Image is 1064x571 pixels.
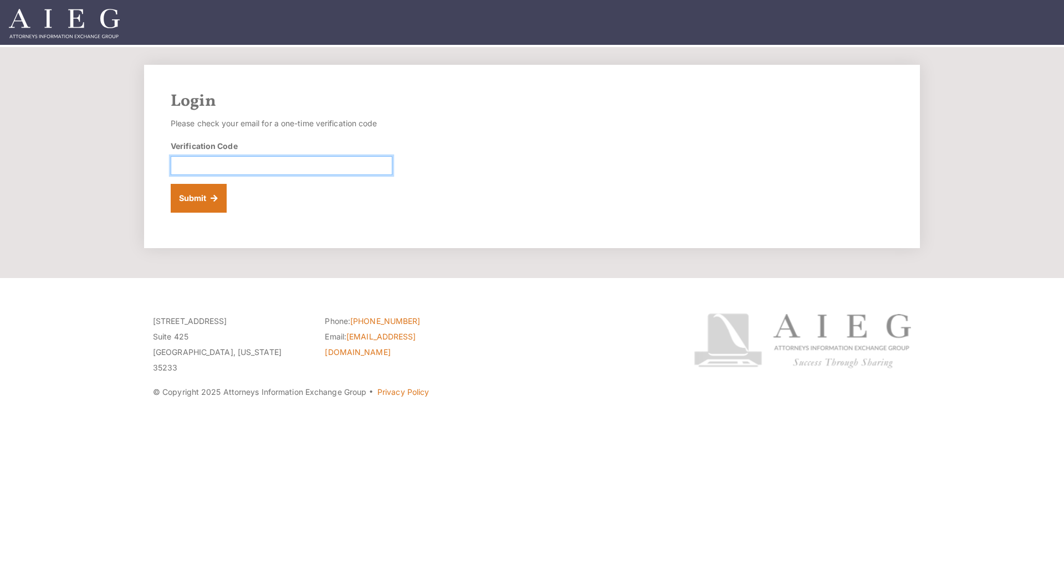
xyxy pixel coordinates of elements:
h2: Login [171,91,893,111]
img: Attorneys Information Exchange Group logo [694,313,911,368]
p: Please check your email for a one-time verification code [171,116,392,131]
a: Privacy Policy [377,387,429,397]
a: [PHONE_NUMBER] [350,316,420,326]
label: Verification Code [171,140,238,152]
span: · [369,392,374,397]
p: [STREET_ADDRESS] Suite 425 [GEOGRAPHIC_DATA], [US_STATE] 35233 [153,313,308,375]
a: [EMAIL_ADDRESS][DOMAIN_NAME] [325,332,416,357]
li: Phone: [325,313,480,329]
button: Submit [171,184,227,213]
p: © Copyright 2025 Attorneys Information Exchange Group [153,384,652,400]
img: Attorneys Information Exchange Group [9,9,120,38]
li: Email: [325,329,480,360]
